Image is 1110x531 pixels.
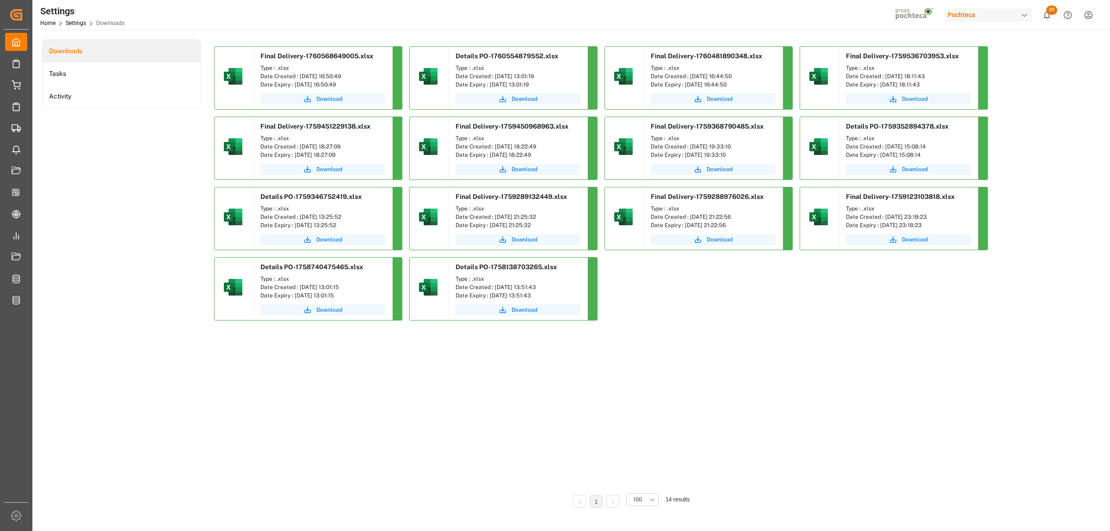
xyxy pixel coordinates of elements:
[260,64,385,72] div: Type : .xlsx
[456,52,558,60] span: Details PO-1760554879552.xlsx
[512,235,537,244] span: Download
[40,20,55,26] a: Home
[260,275,385,283] div: Type : .xlsx
[612,206,635,228] img: microsoft-excel-2019--v1.png
[456,134,580,142] div: Type : .xlsx
[417,206,439,228] img: microsoft-excel-2019--v1.png
[66,20,86,26] a: Settings
[595,499,598,505] a: 1
[651,142,776,151] div: Date Created : [DATE] 19:33:10
[808,206,830,228] img: microsoft-excel-2019--v1.png
[260,291,385,300] div: Date Expiry : [DATE] 13:01:15
[651,80,776,89] div: Date Expiry : [DATE] 16:44:50
[707,165,733,173] span: Download
[456,263,557,271] span: Details PO-1758138703265.xlsx
[651,193,764,200] span: Final Delivery-1759288976026.xlsx
[222,276,244,298] img: microsoft-excel-2019--v1.png
[456,304,580,315] a: Download
[456,204,580,213] div: Type : .xlsx
[456,93,580,105] a: Download
[456,275,580,283] div: Type : .xlsx
[666,496,690,503] span: 14 results
[456,164,580,175] button: Download
[456,193,567,200] span: Final Delivery-1759289132449.xlsx
[902,165,928,173] span: Download
[512,95,537,103] span: Download
[260,221,385,229] div: Date Expiry : [DATE] 13:25:52
[651,234,776,245] button: Download
[892,7,938,23] img: pochtecaImg.jpg_1689854062.jpg
[808,65,830,87] img: microsoft-excel-2019--v1.png
[456,64,580,72] div: Type : .xlsx
[260,134,385,142] div: Type : .xlsx
[456,291,580,300] div: Date Expiry : [DATE] 13:51:43
[846,164,971,175] a: Download
[633,495,642,504] span: 100
[590,495,603,508] li: 1
[846,204,971,213] div: Type : .xlsx
[260,123,370,130] span: Final Delivery-1759451229138.xlsx
[260,213,385,221] div: Date Created : [DATE] 13:25:52
[43,62,200,85] a: Tasks
[573,495,586,508] li: Previous Page
[707,95,733,103] span: Download
[456,142,580,151] div: Date Created : [DATE] 18:22:49
[651,213,776,221] div: Date Created : [DATE] 21:22:56
[707,235,733,244] span: Download
[902,95,928,103] span: Download
[944,6,1036,24] button: Pochteca
[260,304,385,315] button: Download
[456,234,580,245] button: Download
[902,235,928,244] span: Download
[417,65,439,87] img: microsoft-excel-2019--v1.png
[417,136,439,158] img: microsoft-excel-2019--v1.png
[651,204,776,213] div: Type : .xlsx
[1046,6,1057,15] span: 25
[43,40,200,62] a: Downloads
[651,123,764,130] span: Final Delivery-1759368790485.xlsx
[260,151,385,159] div: Date Expiry : [DATE] 18:27:09
[606,495,619,508] li: Next Page
[456,72,580,80] div: Date Created : [DATE] 13:01:19
[846,193,955,200] span: Final Delivery-1759123103818.xlsx
[846,221,971,229] div: Date Expiry : [DATE] 23:18:23
[43,85,200,108] a: Activity
[626,493,659,506] button: open menu
[1036,5,1057,25] button: show 25 new notifications
[417,276,439,298] img: microsoft-excel-2019--v1.png
[651,164,776,175] button: Download
[260,164,385,175] button: Download
[612,136,635,158] img: microsoft-excel-2019--v1.png
[846,64,971,72] div: Type : .xlsx
[316,235,342,244] span: Download
[512,165,537,173] span: Download
[260,283,385,291] div: Date Created : [DATE] 13:01:15
[260,72,385,80] div: Date Created : [DATE] 16:50:49
[651,52,762,60] span: Final Delivery-1760481890348.xlsx
[40,4,124,18] div: Settings
[260,263,363,271] span: Details PO-1758740475465.xlsx
[1057,5,1078,25] button: Help Center
[316,165,342,173] span: Download
[316,306,342,314] span: Download
[260,93,385,105] button: Download
[846,134,971,142] div: Type : .xlsx
[260,234,385,245] button: Download
[846,234,971,245] button: Download
[651,134,776,142] div: Type : .xlsx
[651,93,776,105] button: Download
[846,93,971,105] button: Download
[651,221,776,229] div: Date Expiry : [DATE] 21:22:56
[456,221,580,229] div: Date Expiry : [DATE] 21:25:32
[316,95,342,103] span: Download
[260,204,385,213] div: Type : .xlsx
